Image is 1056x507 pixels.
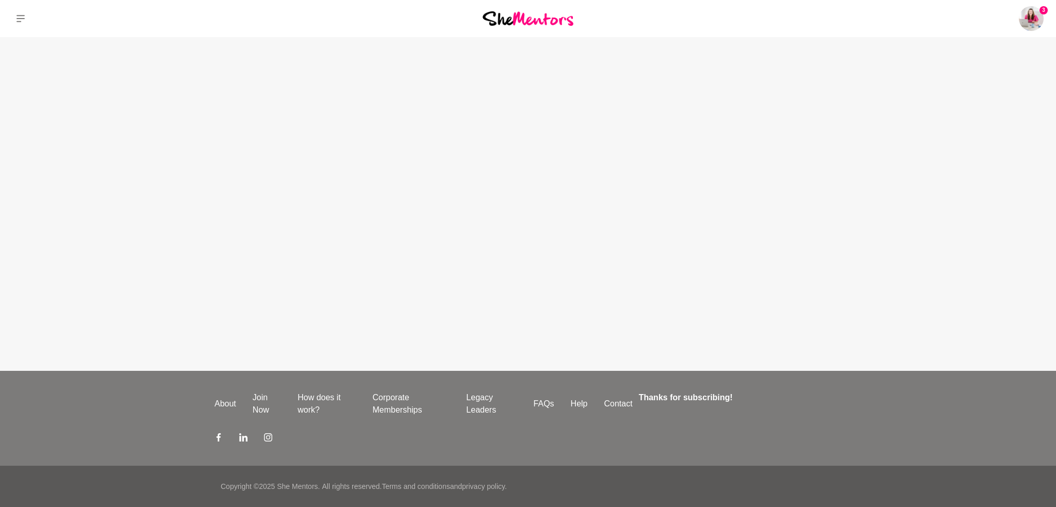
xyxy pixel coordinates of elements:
[364,391,458,416] a: Corporate Memberships
[525,398,563,410] a: FAQs
[462,482,505,490] a: privacy policy
[1019,6,1044,31] img: Rebecca Cofrancesco
[1039,6,1048,14] span: 3
[483,11,573,25] img: She Mentors Logo
[244,391,289,416] a: Join Now
[1019,6,1044,31] a: Rebecca Cofrancesco3
[639,391,835,404] h4: Thanks for subscribing!
[264,433,272,445] a: Instagram
[239,433,247,445] a: LinkedIn
[563,398,596,410] a: Help
[221,481,320,492] p: Copyright © 2025 She Mentors .
[322,481,506,492] p: All rights reserved. and .
[382,482,450,490] a: Terms and conditions
[214,433,223,445] a: Facebook
[206,398,244,410] a: About
[596,398,641,410] a: Contact
[458,391,525,416] a: Legacy Leaders
[289,391,364,416] a: How does it work?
